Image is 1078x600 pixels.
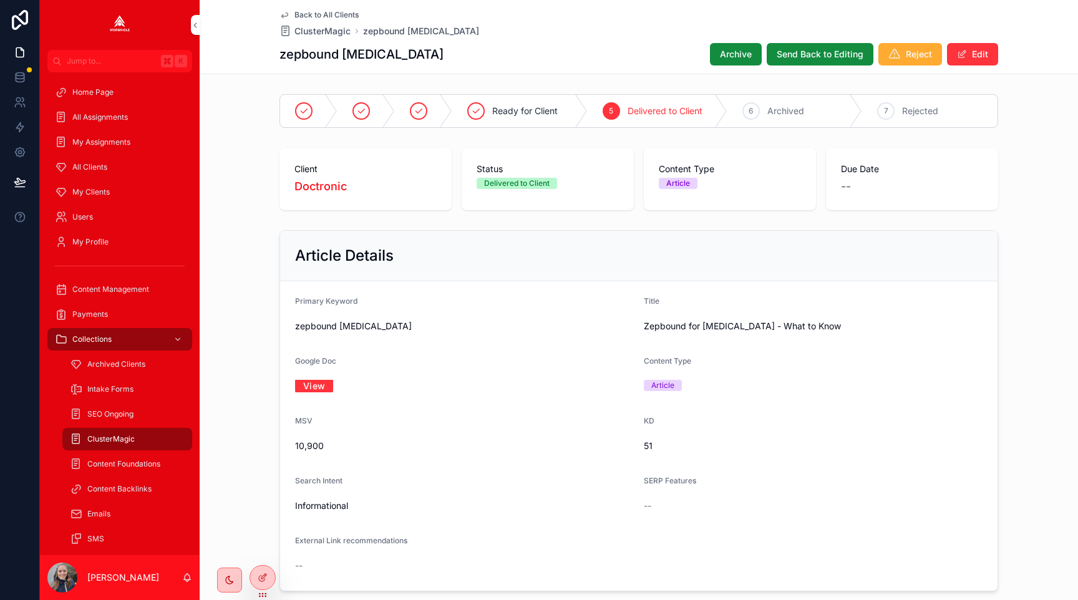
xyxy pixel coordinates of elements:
span: My Profile [72,237,109,247]
span: Zepbound for [MEDICAL_DATA] - What to Know [644,320,983,332]
div: Article [666,178,690,189]
span: KD [644,416,654,425]
span: All Clients [72,162,107,172]
p: [PERSON_NAME] [87,571,159,584]
span: Content Management [72,284,149,294]
a: View [295,376,333,395]
button: Edit [947,43,998,65]
span: Title [644,296,659,306]
span: Informational [295,500,634,512]
span: All Assignments [72,112,128,122]
a: Content Foundations [62,453,192,475]
span: zepbound [MEDICAL_DATA] [295,320,634,332]
button: Send Back to Editing [767,43,873,65]
span: Search Intent [295,476,342,485]
span: Due Date [841,163,983,175]
span: 6 [749,106,753,116]
a: Doctronic [294,178,347,195]
button: Archive [710,43,762,65]
span: Google Doc [295,356,336,365]
span: SMS [87,534,104,544]
span: My Clients [72,187,110,197]
a: My Clients [47,181,192,203]
a: Emails [62,503,192,525]
a: Home Page [47,81,192,104]
span: Content Backlinks [87,484,152,494]
span: Users [72,212,93,222]
span: 7 [884,106,888,116]
span: Home Page [72,87,114,97]
span: My Assignments [72,137,130,147]
span: 51 [644,440,983,452]
button: Jump to...K [47,50,192,72]
span: MSV [295,416,313,425]
a: My Assignments [47,131,192,153]
a: SMS [62,528,192,550]
span: Emails [87,509,110,519]
span: Primary Keyword [295,296,357,306]
span: Send Back to Editing [777,48,863,60]
a: Users [47,206,192,228]
a: Content Backlinks [62,478,192,500]
span: External Link recommendations [295,536,407,545]
span: Collections [72,334,112,344]
a: SEO Ongoing [62,403,192,425]
span: -- [644,500,651,512]
a: zepbound [MEDICAL_DATA] [363,25,479,37]
h2: Article Details [295,246,394,266]
a: Intake Forms [62,378,192,400]
a: ClusterMagic [279,25,351,37]
span: Rejected [902,105,938,117]
span: Archived [767,105,804,117]
span: K [176,56,186,66]
span: 5 [609,106,613,116]
span: ClusterMagic [87,434,135,444]
span: -- [295,559,303,572]
div: scrollable content [40,72,200,555]
span: Ready for Client [492,105,558,117]
a: Content Management [47,278,192,301]
a: ClusterMagic [62,428,192,450]
span: Content Type [659,163,801,175]
a: My Profile [47,231,192,253]
div: Article [651,380,674,391]
span: Status [477,163,619,175]
span: ClusterMagic [294,25,351,37]
a: Back to All Clients [279,10,359,20]
span: -- [841,178,851,195]
span: Client [294,163,437,175]
span: Intake Forms [87,384,134,394]
a: Payments [47,303,192,326]
span: Content Foundations [87,459,160,469]
button: Reject [878,43,942,65]
a: All Clients [47,156,192,178]
span: Payments [72,309,108,319]
a: Archived Clients [62,353,192,375]
a: Collections [47,328,192,351]
span: Back to All Clients [294,10,359,20]
span: Jump to... [67,56,156,66]
span: Reject [906,48,932,60]
img: App logo [110,15,130,35]
span: SERP Features [644,476,696,485]
span: Archived Clients [87,359,145,369]
span: 10,900 [295,440,634,452]
h1: zepbound [MEDICAL_DATA] [279,46,444,63]
span: Content Type [644,356,691,365]
span: Delivered to Client [628,105,702,117]
div: Delivered to Client [484,178,550,189]
span: Archive [720,48,752,60]
a: All Assignments [47,106,192,128]
span: SEO Ongoing [87,409,134,419]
